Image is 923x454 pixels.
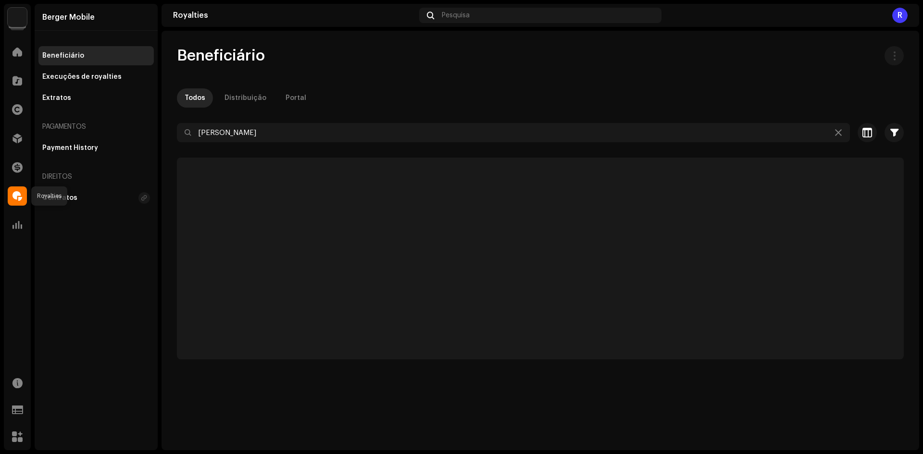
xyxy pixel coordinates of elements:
[38,165,154,188] re-a-nav-header: Direitos
[177,46,265,65] span: Beneficiário
[42,144,98,152] div: Payment History
[38,115,154,138] re-a-nav-header: Pagamentos
[42,73,122,81] div: Execuções de royalties
[185,88,205,108] div: Todos
[8,8,27,27] img: 70c0b94c-19e5-4c8c-a028-e13e35533bab
[42,52,84,60] div: Beneficiário
[42,194,77,202] div: Contratos
[225,88,266,108] div: Distribuição
[286,88,306,108] div: Portal
[38,188,154,208] re-m-nav-item: Contratos
[177,123,850,142] input: Pesquisa
[38,138,154,158] re-m-nav-item: Payment History
[892,8,908,23] div: R
[442,12,470,19] span: Pesquisa
[38,67,154,86] re-m-nav-item: Execuções de royalties
[42,94,71,102] div: Extratos
[38,88,154,108] re-m-nav-item: Extratos
[173,12,415,19] div: Royalties
[38,46,154,65] re-m-nav-item: Beneficiário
